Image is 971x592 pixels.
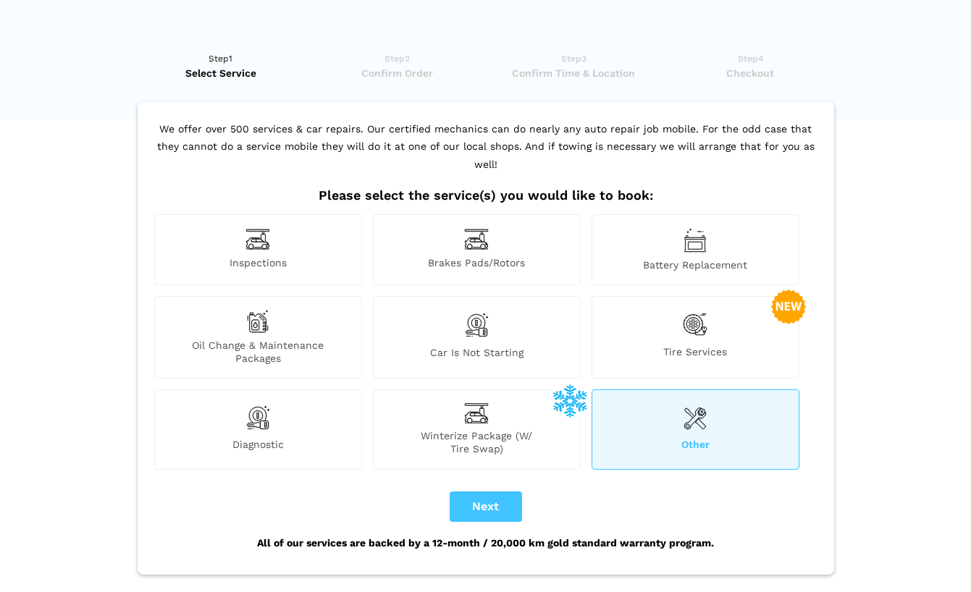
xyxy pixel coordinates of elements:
[592,258,799,271] span: Battery Replacement
[374,256,580,271] span: Brakes Pads/Rotors
[155,339,361,365] span: Oil Change & Maintenance Packages
[667,51,834,80] a: Step4
[374,429,580,455] span: Winterize Package (W/ Tire Swap)
[374,346,580,365] span: Car is not starting
[592,438,799,455] span: Other
[771,289,806,324] img: new-badge-2-48.png
[490,66,657,80] span: Confirm Time & Location
[151,522,821,564] div: All of our services are backed by a 12-month / 20,000 km gold standard warranty program.
[138,66,305,80] span: Select Service
[667,66,834,80] span: Checkout
[314,51,481,80] a: Step2
[490,51,657,80] a: Step3
[592,345,799,365] span: Tire Services
[151,120,821,188] p: We offer over 500 services & car repairs. Our certified mechanics can do nearly any auto repair j...
[450,491,522,522] button: Next
[552,383,587,418] img: winterize-icon_1.png
[155,256,361,271] span: Inspections
[138,51,305,80] a: Step1
[155,438,361,455] span: Diagnostic
[314,66,481,80] span: Confirm Order
[151,187,821,203] h2: Please select the service(s) you would like to book:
